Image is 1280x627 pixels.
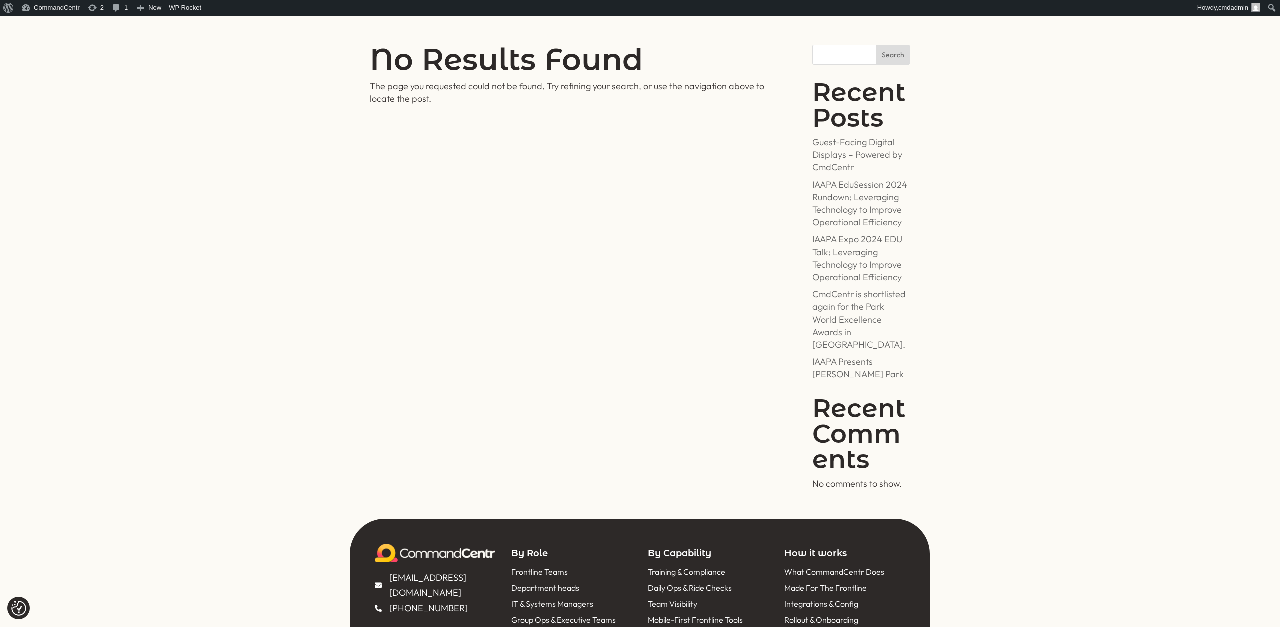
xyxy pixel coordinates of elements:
a: Team Visibility [645,597,697,611]
a: IT & Systems Managers [509,597,593,611]
a: Training & Compliance [645,565,725,579]
h5: By Role [511,549,632,563]
a: What CommandCentr Does [782,565,884,579]
h5: How it works [784,549,905,563]
span: cmdadmin [1218,4,1248,11]
a: Made For The Frontline [782,581,867,595]
a: IAAPA Presents [PERSON_NAME] Park [812,356,904,380]
h2: Recent Comments [812,396,910,477]
span:  [375,605,387,612]
h2: Recent Posts [812,80,910,136]
a: Rollout & Onboarding [782,613,858,627]
a: IAAPA EduSession 2024 Rundown: Leveraging Technology to Improve Operational Efficiency [812,179,907,228]
div: No comments to show. [812,477,910,490]
a: Daily Ops & Ride Checks [645,581,732,595]
a: Guest-Facing Digital Displays – Powered by CmdCentr [812,136,902,173]
span:  [375,582,387,589]
span: [EMAIL_ADDRESS][DOMAIN_NAME] [387,570,495,601]
a: Group Ops & Executive Teams [509,613,616,627]
a: [EMAIL_ADDRESS][DOMAIN_NAME] [375,570,495,601]
a: Department heads [509,581,579,595]
span: [PHONE_NUMBER] [387,601,468,616]
a: Integrations & Config [782,597,858,611]
button: Consent Preferences [11,601,26,616]
a: CmdCentr is shortlisted again for the Park World Excellence Awards in [GEOGRAPHIC_DATA]. [812,288,906,350]
h5: By Capability [648,549,768,563]
a: [PHONE_NUMBER] [375,601,468,616]
img: Revisit consent button [11,601,26,616]
a: Frontline Teams [509,565,568,579]
a: IAAPA Expo 2024 EDU Talk: Leveraging Technology to Improve Operational Efficiency [812,233,902,283]
a: Mobile-First Frontline Tools [645,613,743,627]
img: Logo Light Letterbox@0.5x [375,544,495,562]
